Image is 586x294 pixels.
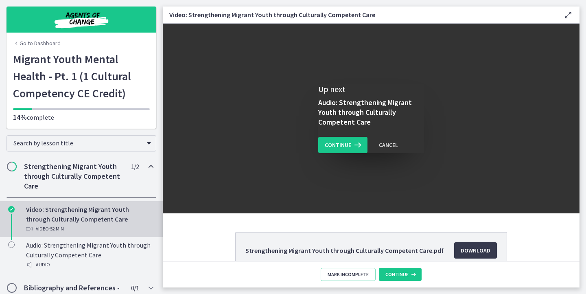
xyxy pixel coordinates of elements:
[26,240,153,270] div: Audio: Strengthening Migrant Youth through Culturally Competent Care
[131,283,139,293] span: 0 / 1
[13,139,143,147] span: Search by lesson title
[13,112,150,122] p: complete
[372,137,405,153] button: Cancel
[26,224,153,234] div: Video
[328,271,369,278] span: Mark Incomplete
[49,224,64,234] span: · 52 min
[318,137,367,153] button: Continue
[245,246,444,255] span: Strengthening Migrant Youth through Culturally Competent Care.pdf
[13,112,27,122] span: 14%
[461,246,490,255] span: Download
[24,162,123,191] h2: Strengthening Migrant Youth through Culturally Competent Care
[454,242,497,259] a: Download
[385,271,409,278] span: Continue
[325,140,351,150] span: Continue
[7,135,156,151] div: Search by lesson title
[321,268,376,281] button: Mark Incomplete
[318,98,424,127] h3: Audio: Strengthening Migrant Youth through Culturally Competent Care
[318,84,424,94] p: Up next
[13,50,150,102] h1: Migrant Youth Mental Health - Pt. 1 (1 Cultural Competency CE Credit)
[379,140,398,150] div: Cancel
[33,10,130,29] img: Agents of Change
[8,206,15,213] i: Completed
[26,204,153,234] div: Video: Strengthening Migrant Youth through Culturally Competent Care
[169,10,550,20] h3: Video: Strengthening Migrant Youth through Culturally Competent Care
[131,162,139,171] span: 1 / 2
[26,260,153,270] div: Audio
[13,39,61,47] a: Go to Dashboard
[379,268,422,281] button: Continue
